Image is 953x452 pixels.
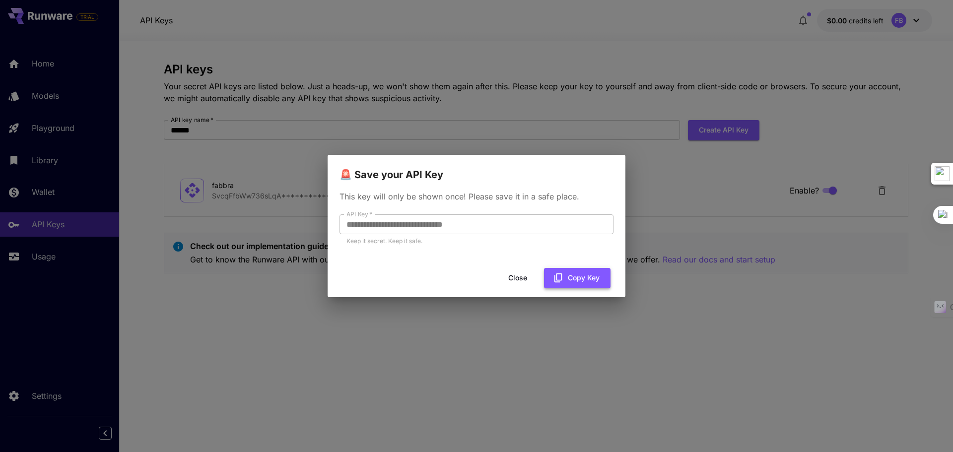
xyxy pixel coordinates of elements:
[346,236,607,246] p: Keep it secret. Keep it safe.
[328,155,625,183] h2: 🚨 Save your API Key
[346,210,372,218] label: API Key
[495,268,540,288] button: Close
[544,268,611,288] button: Copy Key
[340,191,613,202] p: This key will only be shown once! Please save it in a safe place.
